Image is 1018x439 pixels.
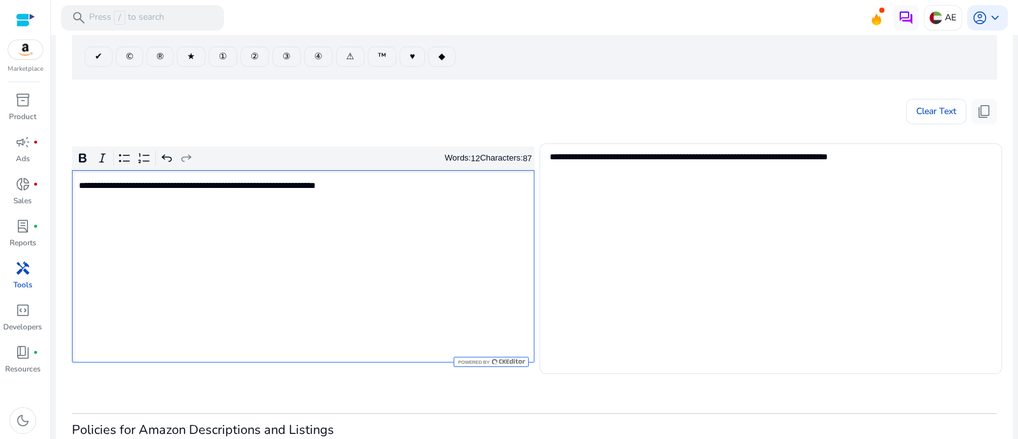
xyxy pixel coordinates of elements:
[114,11,125,25] span: /
[15,413,31,428] span: dark_mode
[282,50,291,63] span: ③
[945,6,956,29] p: AE
[15,261,31,276] span: handyman
[378,50,386,63] span: ™
[15,92,31,108] span: inventory_2
[116,47,143,67] button: ©
[523,154,532,163] label: 87
[33,140,38,145] span: fiber_manual_record
[209,47,237,67] button: ①
[916,99,956,124] span: Clear Text
[72,422,997,438] h3: Policies for Amazon Descriptions and Listings
[72,147,534,171] div: Editor toolbar
[272,47,301,67] button: ③
[471,154,480,163] label: 12
[346,50,354,63] span: ⚠
[8,64,43,74] p: Marketplace
[977,104,992,119] span: content_copy
[9,111,36,122] p: Product
[251,50,259,63] span: ②
[85,47,113,67] button: ✔
[71,10,87,25] span: search
[13,279,32,291] p: Tools
[146,47,174,67] button: ®
[15,219,31,234] span: lab_profile
[15,134,31,150] span: campaign
[177,47,206,67] button: ★
[457,359,489,365] span: Powered by
[33,350,38,355] span: fiber_manual_record
[15,176,31,192] span: donut_small
[15,303,31,318] span: code_blocks
[157,50,164,63] span: ®
[3,321,42,333] p: Developers
[336,47,365,67] button: ⚠
[445,150,532,166] div: Words: Characters:
[930,11,942,24] img: ae.svg
[72,170,534,363] div: Rich Text Editor. Editing area: main. Press Alt+0 for help.
[33,224,38,229] span: fiber_manual_record
[219,50,227,63] span: ①
[89,11,164,25] p: Press to search
[13,195,32,206] p: Sales
[33,182,38,187] span: fiber_manual_record
[10,237,36,248] p: Reports
[304,47,333,67] button: ④
[187,50,195,63] span: ★
[972,10,987,25] span: account_circle
[972,99,997,124] button: content_copy
[368,47,396,67] button: ™
[95,50,102,63] span: ✔
[5,363,41,375] p: Resources
[987,10,1003,25] span: keyboard_arrow_down
[16,153,30,164] p: Ads
[410,50,415,63] span: ♥
[906,99,966,124] button: Clear Text
[314,50,323,63] span: ④
[400,47,425,67] button: ♥
[126,50,133,63] span: ©
[428,47,456,67] button: ◆
[8,40,43,59] img: amazon.svg
[241,47,269,67] button: ②
[15,345,31,360] span: book_4
[438,50,445,63] span: ◆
